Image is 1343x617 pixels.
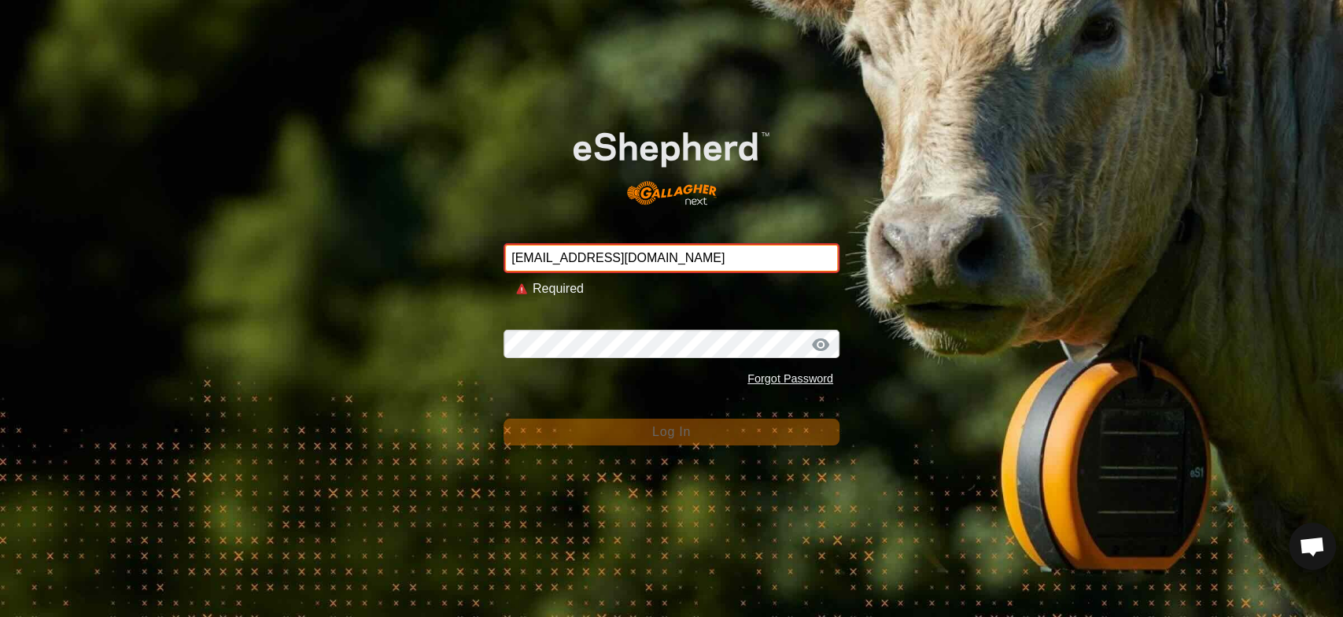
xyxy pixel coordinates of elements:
[537,104,806,218] img: E-shepherd Logo
[747,372,833,385] a: Forgot Password
[652,425,691,438] span: Log In
[1289,523,1336,570] div: Open chat
[504,243,839,273] input: Email Address
[533,279,827,298] div: Required
[504,419,839,445] button: Log In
